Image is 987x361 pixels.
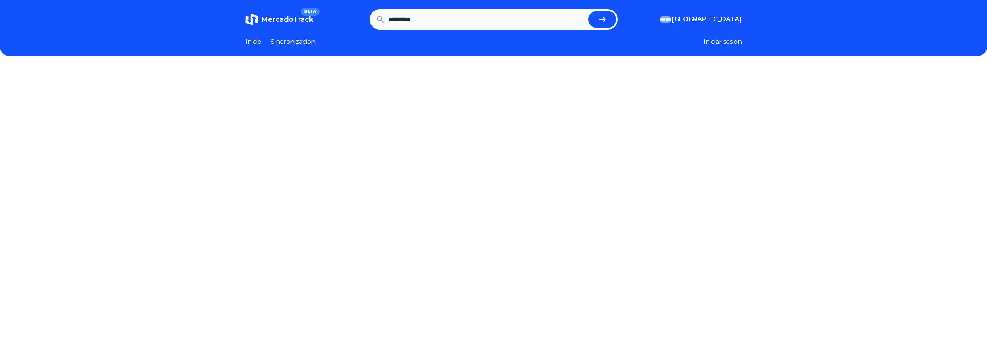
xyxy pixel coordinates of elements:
[660,16,671,23] img: Argentina
[672,15,742,24] span: [GEOGRAPHIC_DATA]
[301,8,319,16] span: BETA
[245,13,313,26] a: MercadoTrackBETA
[271,37,315,47] a: Sincronizacion
[261,15,313,24] span: MercadoTrack
[660,15,742,24] button: [GEOGRAPHIC_DATA]
[245,13,258,26] img: MercadoTrack
[704,37,742,47] button: Iniciar sesion
[245,37,261,47] a: Inicio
